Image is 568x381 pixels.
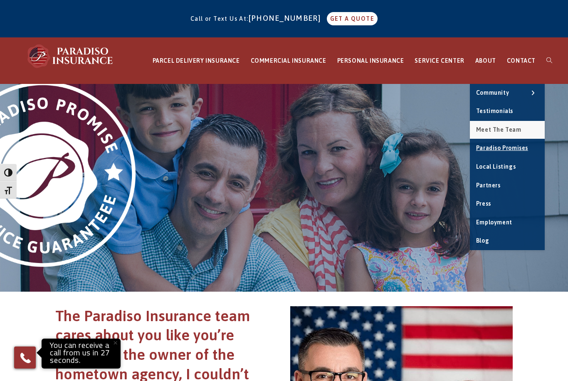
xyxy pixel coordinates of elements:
a: ABOUT [470,38,501,84]
a: Community [470,84,545,102]
span: Blog [476,237,489,244]
a: Local Listings [470,158,545,176]
a: Blog [470,232,545,250]
a: Paradiso Promises [470,139,545,157]
a: CONTACT [501,38,541,84]
span: Meet the Team [476,126,521,133]
img: Phone icon [19,351,32,364]
span: Partners [476,182,501,189]
img: Paradiso Insurance [25,44,116,69]
a: SERVICE CENTER [409,38,469,84]
span: Call or Text Us At: [190,15,249,22]
a: Testimonials [470,102,545,120]
p: You can receive a call from us in 27 seconds. [44,341,119,366]
a: [PHONE_NUMBER] [249,14,325,22]
a: COMMERCIAL INSURANCE [245,38,332,84]
span: PERSONAL INSURANCE [337,57,404,64]
a: GET A QUOTE [327,12,378,25]
span: PARCEL DELIVERY INSURANCE [153,57,240,64]
span: SERVICE CENTER [415,57,464,64]
a: PERSONAL INSURANCE [332,38,410,84]
span: COMMERCIAL INSURANCE [251,57,326,64]
span: Community [476,89,509,96]
span: Press [476,200,491,207]
span: Local Listings [476,163,516,170]
button: Close [106,334,124,352]
span: ABOUT [475,57,496,64]
span: Paradiso Promises [476,145,528,151]
span: CONTACT [507,57,536,64]
a: Partners [470,177,545,195]
a: Press [470,195,545,213]
span: Testimonials [476,108,513,114]
a: Employment [470,214,545,232]
a: Meet the Team [470,121,545,139]
span: Employment [476,219,512,226]
a: PARCEL DELIVERY INSURANCE [147,38,245,84]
